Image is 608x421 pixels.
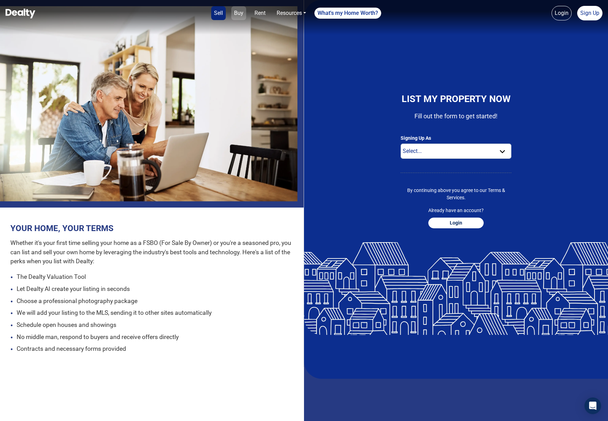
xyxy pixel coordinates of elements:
[10,297,293,305] li: Choose a professional photography package
[10,309,293,317] li: We will add your listing to the MLS, sending it to other sites automatically
[314,8,381,19] a: What's my Home Worth?
[401,93,511,104] h4: LIST MY PROPERTY NOW
[552,6,572,20] a: Login
[10,273,293,281] li: The Dealty Valuation Tool
[428,218,484,228] button: Login
[252,6,268,20] a: Rent
[10,285,293,293] li: Let Dealty AI create your listing in seconds
[401,187,511,201] p: By continuing above you agree to our .
[10,238,293,266] p: Whether it's your first time selling your home as a FSBO (For Sale By Owner) or you're a seasoned...
[401,111,511,121] p: Fill out the form to get started!
[10,345,293,353] li: Contracts and necessary forms provided
[211,6,226,20] a: Sell
[274,6,309,20] a: Resources
[231,6,246,20] a: Buy
[6,9,35,18] img: Dealty - Buy, Sell & Rent Homes
[428,207,484,214] p: Already have an account?
[401,135,511,142] label: Signing Up As
[10,333,293,341] li: No middle man, respond to buyers and receive offers directly
[10,223,293,234] h2: YOUR HOME, YOUR TERMS
[10,321,293,329] li: Schedule open houses and showings
[584,397,601,414] div: Open Intercom Messenger
[3,400,24,421] iframe: BigID CMP Widget
[577,6,602,20] a: Sign Up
